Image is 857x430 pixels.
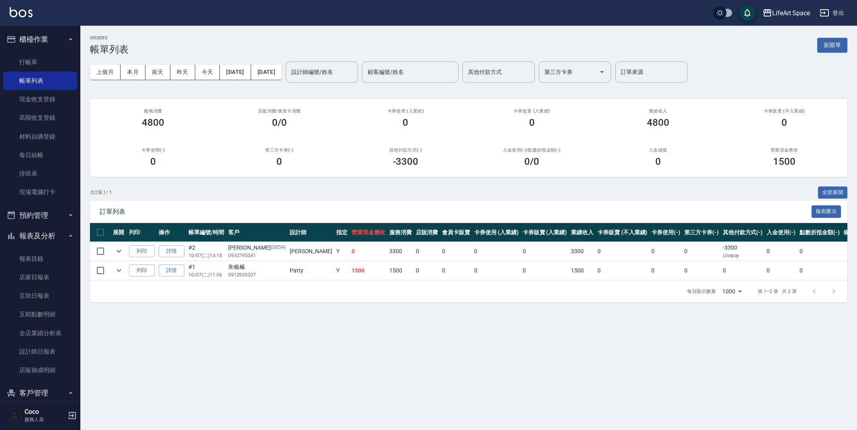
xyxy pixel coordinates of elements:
a: 新開單 [817,41,847,49]
td: 0 [649,261,682,280]
h2: 卡券販賣 (不入業績) [731,109,838,114]
h3: 4800 [647,117,669,128]
h3: 0 [403,117,408,128]
h2: 卡券使用 (入業績) [352,109,459,114]
p: (G054) [271,244,286,252]
th: 店販消費 [414,223,440,242]
button: 本月 [121,65,145,80]
h2: 卡券使用(-) [100,147,207,153]
td: 0 [440,261,472,280]
a: 現金收支登錄 [3,90,77,109]
td: 3300 [387,242,414,261]
button: 今天 [195,65,220,80]
th: 業績收入 [569,223,595,242]
p: Linepay [723,252,763,259]
td: 0 [798,242,842,261]
button: save [739,5,755,21]
th: 展開 [111,223,127,242]
td: 0 [414,242,440,261]
th: 入金使用(-) [765,223,798,242]
th: 備註 [841,223,857,242]
h2: 營業現金應收 [731,147,838,153]
h2: 入金使用(-) /點數折抵金額(-) [478,147,585,153]
th: 卡券販賣 (不入業績) [595,223,649,242]
button: expand row [113,245,125,257]
th: 指定 [334,223,350,242]
h2: 店販消費 /會員卡消費 [226,109,333,114]
td: 0 [350,242,387,261]
p: 服務人員 [25,416,65,423]
h3: 0/0 [272,117,287,128]
td: Y [334,261,350,280]
td: 0 [414,261,440,280]
a: 設計師日報表 [3,342,77,361]
a: 店家日報表 [3,268,77,287]
button: 上個月 [90,65,121,80]
button: expand row [113,264,125,276]
a: 每日結帳 [3,146,77,164]
td: 0 [721,261,765,280]
h3: 0 [276,156,282,167]
h3: 帳單列表 [90,44,129,55]
button: 全部展開 [818,186,848,199]
td: 1500 [387,261,414,280]
button: 報表及分析 [3,225,77,246]
h2: 入金儲值 [605,147,712,153]
p: 共 2 筆, 1 / 1 [90,189,112,196]
th: 服務消費 [387,223,414,242]
button: 櫃檯作業 [3,29,77,50]
h5: Coco [25,408,65,416]
a: 打帳單 [3,53,77,72]
h2: 其他付款方式(-) [352,147,459,153]
h3: 0 [150,156,156,167]
a: 店販抽成明細 [3,361,77,379]
p: 0912920207 [228,271,286,278]
a: 詳情 [159,245,184,258]
td: 3300 [569,242,595,261]
a: 高階收支登錄 [3,109,77,127]
th: 操作 [157,223,186,242]
th: 卡券使用(-) [649,223,682,242]
td: Patty [288,261,334,280]
button: [DATE] [251,65,282,80]
th: 點數折抵金額(-) [798,223,842,242]
td: 0 [649,242,682,261]
a: 帳單列表 [3,72,77,90]
th: 列印 [127,223,157,242]
h3: 0 [655,156,661,167]
td: 0 [765,242,798,261]
p: 0932795041 [228,252,286,259]
th: 卡券販賣 (入業績) [521,223,569,242]
a: 報表匯出 [812,207,841,215]
div: [PERSON_NAME] [228,244,286,252]
th: 設計師 [288,223,334,242]
button: [DATE] [220,65,251,80]
h3: 4800 [142,117,164,128]
td: Y [334,242,350,261]
a: 排班表 [3,164,77,183]
button: 報表匯出 [812,205,841,218]
td: 0 [595,242,649,261]
td: 0 [682,242,721,261]
button: 登出 [816,6,847,20]
button: Open [595,66,608,78]
td: 0 [521,242,569,261]
h3: -3300 [393,156,419,167]
td: 0 [521,261,569,280]
a: 全店業績分析表 [3,324,77,342]
td: 0 [765,261,798,280]
button: LifeArt Space [759,5,813,21]
button: 昨天 [170,65,195,80]
button: 列印 [129,245,155,258]
td: 0 [472,242,521,261]
th: 客戶 [226,223,288,242]
h3: 0 [529,117,535,128]
img: Person [6,407,22,424]
td: 0 [472,261,521,280]
p: 10/07 (二) 11:06 [188,271,224,278]
img: Logo [10,7,33,17]
h3: 0 /0 [524,156,539,167]
td: -3300 [721,242,765,261]
a: 詳情 [159,264,184,277]
a: 報表目錄 [3,250,77,268]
